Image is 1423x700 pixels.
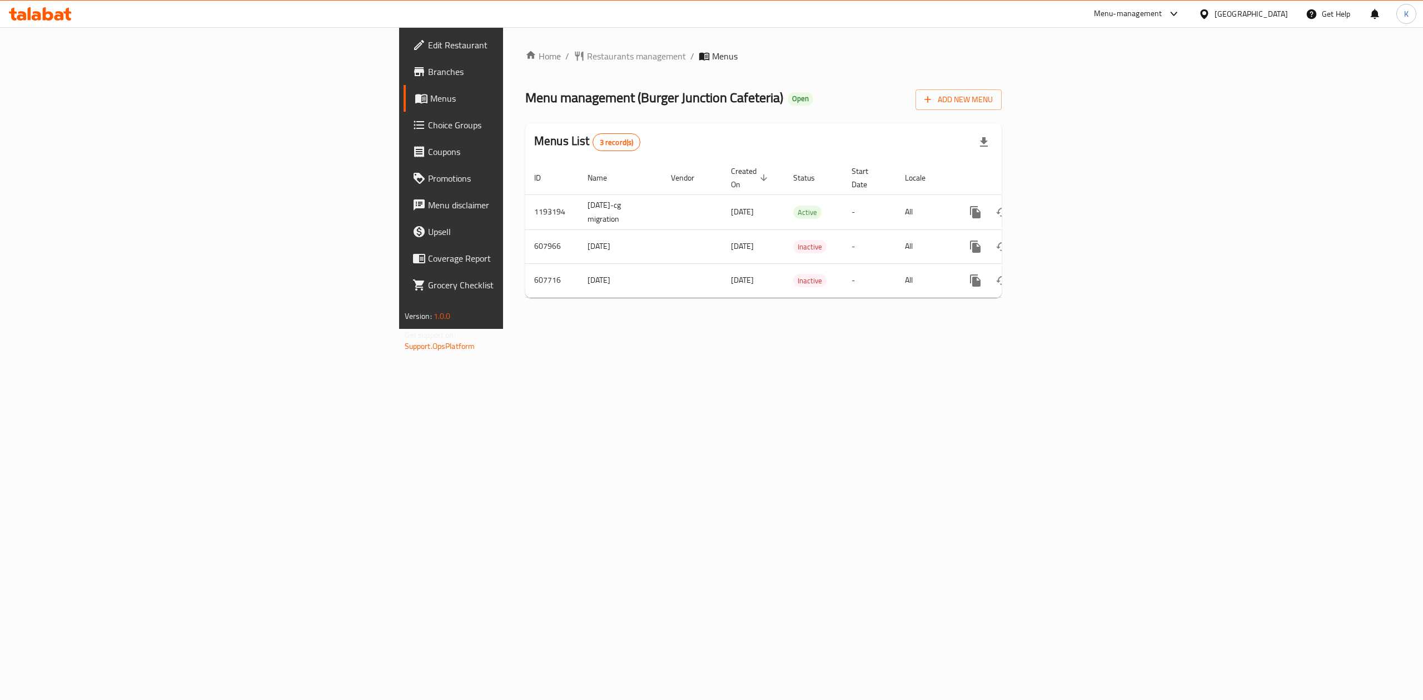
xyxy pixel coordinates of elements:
span: Branches [428,65,628,78]
span: Name [588,171,621,184]
span: Grocery Checklist [428,278,628,292]
th: Actions [953,161,1078,195]
h2: Menus List [534,133,640,151]
a: Branches [404,58,637,85]
span: Menus [712,49,738,63]
span: [DATE] [731,204,754,219]
div: Export file [971,129,997,156]
span: Open [788,94,813,103]
button: Change Status [989,233,1016,260]
a: Menu disclaimer [404,192,637,218]
td: All [896,263,953,297]
a: Choice Groups [404,112,637,138]
span: [DATE] [731,239,754,253]
td: All [896,229,953,263]
div: Inactive [793,240,827,253]
span: Menus [430,92,628,105]
button: Change Status [989,267,1016,294]
span: Vendor [671,171,709,184]
span: Promotions [428,172,628,185]
span: Edit Restaurant [428,38,628,52]
span: Locale [905,171,940,184]
span: Menu management ( Burger Junction Cafeteria ) [525,85,783,110]
span: Upsell [428,225,628,238]
button: more [962,267,989,294]
span: Created On [731,164,771,191]
a: Coverage Report [404,245,637,272]
div: [GEOGRAPHIC_DATA] [1215,8,1288,20]
li: / [690,49,694,63]
span: Add New Menu [924,93,993,107]
div: Inactive [793,274,827,287]
a: Coupons [404,138,637,165]
a: Upsell [404,218,637,245]
span: Inactive [793,274,827,287]
span: 3 record(s) [593,137,640,148]
span: Start Date [852,164,883,191]
td: All [896,194,953,229]
td: - [843,263,896,297]
span: K [1404,8,1409,20]
a: Menus [404,85,637,112]
span: Active [793,206,822,219]
span: Get support on: [405,328,456,342]
div: Open [788,92,813,106]
span: Status [793,171,829,184]
span: Version: [405,309,432,323]
span: Coupons [428,145,628,158]
a: Support.OpsPlatform [405,339,475,353]
a: Grocery Checklist [404,272,637,298]
button: Add New Menu [916,89,1002,110]
span: [DATE] [731,273,754,287]
span: Choice Groups [428,118,628,132]
button: more [962,233,989,260]
span: 1.0.0 [434,309,451,323]
a: Edit Restaurant [404,32,637,58]
nav: breadcrumb [525,49,1002,63]
span: Inactive [793,241,827,253]
span: Menu disclaimer [428,198,628,212]
div: Menu-management [1094,7,1162,21]
div: Total records count [593,133,641,151]
td: - [843,229,896,263]
table: enhanced table [525,161,1078,298]
span: Coverage Report [428,252,628,265]
span: ID [534,171,555,184]
a: Promotions [404,165,637,192]
button: more [962,199,989,226]
td: - [843,194,896,229]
